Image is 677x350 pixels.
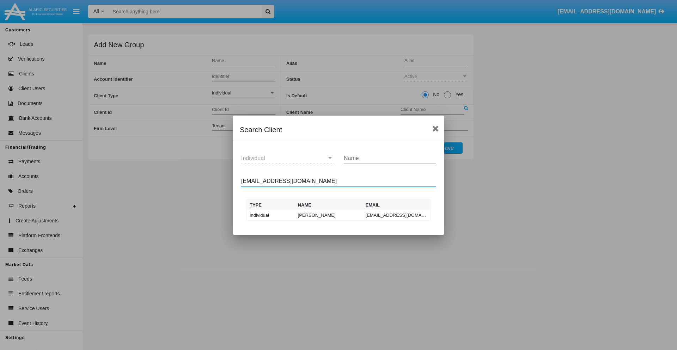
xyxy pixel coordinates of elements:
td: [PERSON_NAME] [295,210,363,221]
th: Name [295,199,363,210]
th: Type [247,199,295,210]
td: Individual [247,210,295,221]
td: [EMAIL_ADDRESS][DOMAIN_NAME] [363,210,431,221]
th: Email [363,199,431,210]
span: Individual [241,155,265,161]
div: Search Client [240,124,437,135]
